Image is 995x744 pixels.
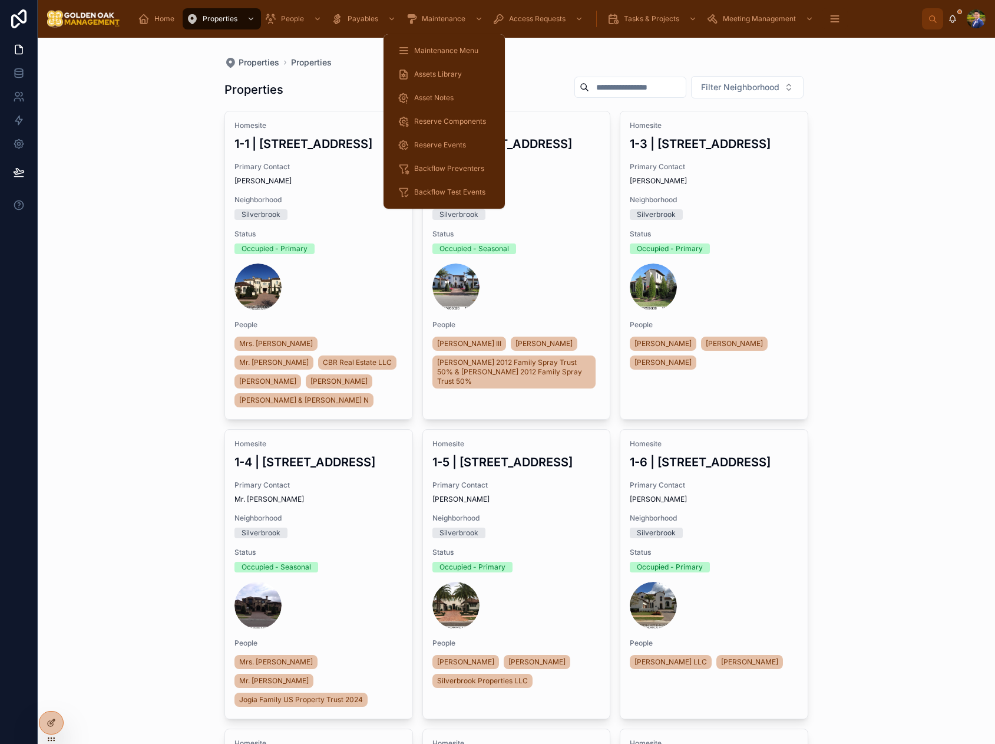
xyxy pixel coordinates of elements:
[489,8,589,29] a: Access Requests
[432,229,601,239] span: Status
[432,480,601,490] span: Primary Contact
[239,57,279,68] span: Properties
[391,111,498,132] a: Reserve Components
[721,657,778,667] span: [PERSON_NAME]
[432,121,601,130] span: Homesite
[242,243,308,254] div: Occupied - Primary
[432,320,601,330] span: People
[234,495,403,504] span: Mr. [PERSON_NAME]
[224,81,283,98] h1: Properties
[234,655,318,669] a: Mrs. [PERSON_NAME]
[234,320,403,330] span: People
[432,337,506,351] a: [PERSON_NAME] III
[291,57,332,68] span: Properties
[281,14,304,24] span: People
[437,676,528,686] span: Silverbrook Properties LLC
[432,548,601,557] span: Status
[391,158,498,179] a: Backflow Preventers
[630,480,798,490] span: Primary Contact
[234,480,403,490] span: Primary Contact
[432,655,499,669] a: [PERSON_NAME]
[203,14,237,24] span: Properties
[637,243,703,254] div: Occupied - Primary
[630,513,798,523] span: Neighborhood
[509,14,566,24] span: Access Requests
[432,195,601,205] span: Neighborhood
[348,14,378,24] span: Payables
[328,8,402,29] a: Payables
[637,562,703,572] div: Occupied - Primary
[234,513,403,523] span: Neighborhood
[432,513,601,523] span: Neighborhood
[234,337,318,351] a: Mrs. [PERSON_NAME]
[504,655,570,669] a: [PERSON_NAME]
[432,638,601,648] span: People
[414,46,478,55] span: Maintenance Menu
[323,358,392,367] span: CBR Real Estate LLC
[634,657,707,667] span: [PERSON_NAME] LLC
[630,655,712,669] a: [PERSON_NAME] LLC
[630,638,798,648] span: People
[183,8,261,29] a: Properties
[234,374,301,389] a: [PERSON_NAME]
[310,377,368,386] span: [PERSON_NAME]
[234,135,403,153] h3: 1-1 | [STREET_ADDRESS]
[234,638,403,648] span: People
[630,176,798,186] span: [PERSON_NAME]
[414,187,485,197] span: Backflow Test Events
[414,70,462,79] span: Assets Library
[432,674,533,688] a: Silverbrook Properties LLC
[634,339,692,348] span: [PERSON_NAME]
[723,14,796,24] span: Meeting Management
[620,429,808,719] a: Homesite1-6 | [STREET_ADDRESS]Primary Contact[PERSON_NAME]NeighborhoodSilverbrookStatusOccupied -...
[439,243,509,254] div: Occupied - Seasonal
[691,76,804,98] button: Select Button
[432,439,601,449] span: Homesite
[630,453,798,471] h3: 1-6 | [STREET_ADDRESS]
[224,111,413,420] a: Homesite1-1 | [STREET_ADDRESS]Primary Contact[PERSON_NAME]NeighborhoodSilverbrookStatusOccupied -...
[437,657,494,667] span: [PERSON_NAME]
[318,355,396,370] a: CBR Real Estate LLC
[439,209,478,220] div: Silverbrook
[242,562,311,572] div: Occupied - Seasonal
[630,548,798,557] span: Status
[234,162,403,172] span: Primary Contact
[47,9,120,28] img: App logo
[439,528,478,538] div: Silverbrook
[511,337,577,351] a: [PERSON_NAME]
[701,81,779,93] span: Filter Neighborhood
[391,87,498,108] a: Asset Notes
[414,140,466,150] span: Reserve Events
[234,439,403,449] span: Homesite
[432,162,601,172] span: Primary Contact
[234,176,403,186] span: [PERSON_NAME]
[234,693,368,707] a: Jogia Family US Property Trust 2024
[432,355,596,389] a: [PERSON_NAME] 2012 Family Spray Trust 50% & [PERSON_NAME] 2012 Family Spray Trust 50%
[391,40,498,61] a: Maintenance Menu
[130,6,922,32] div: scrollable content
[634,358,692,367] span: [PERSON_NAME]
[515,339,573,348] span: [PERSON_NAME]
[234,453,403,471] h3: 1-4 | [STREET_ADDRESS]
[706,339,763,348] span: [PERSON_NAME]
[432,495,601,504] span: [PERSON_NAME]
[234,121,403,130] span: Homesite
[239,657,313,667] span: Mrs. [PERSON_NAME]
[234,674,313,688] a: Mr. [PERSON_NAME]
[239,358,309,367] span: Mr. [PERSON_NAME]
[224,57,279,68] a: Properties
[432,453,601,471] h3: 1-5 | [STREET_ADDRESS]
[701,337,768,351] a: [PERSON_NAME]
[306,374,372,389] a: [PERSON_NAME]
[630,495,798,504] span: [PERSON_NAME]
[402,8,489,29] a: Maintenance
[234,355,313,370] a: Mr. [PERSON_NAME]
[261,8,328,29] a: People
[432,176,601,186] span: [PERSON_NAME]
[239,676,309,686] span: Mr. [PERSON_NAME]
[422,111,611,420] a: Homesite1-2 | [STREET_ADDRESS]Primary Contact[PERSON_NAME]NeighborhoodSilverbrookStatusOccupied -...
[630,355,696,370] a: [PERSON_NAME]
[154,14,174,24] span: Home
[414,117,486,126] span: Reserve Components
[630,337,696,351] a: [PERSON_NAME]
